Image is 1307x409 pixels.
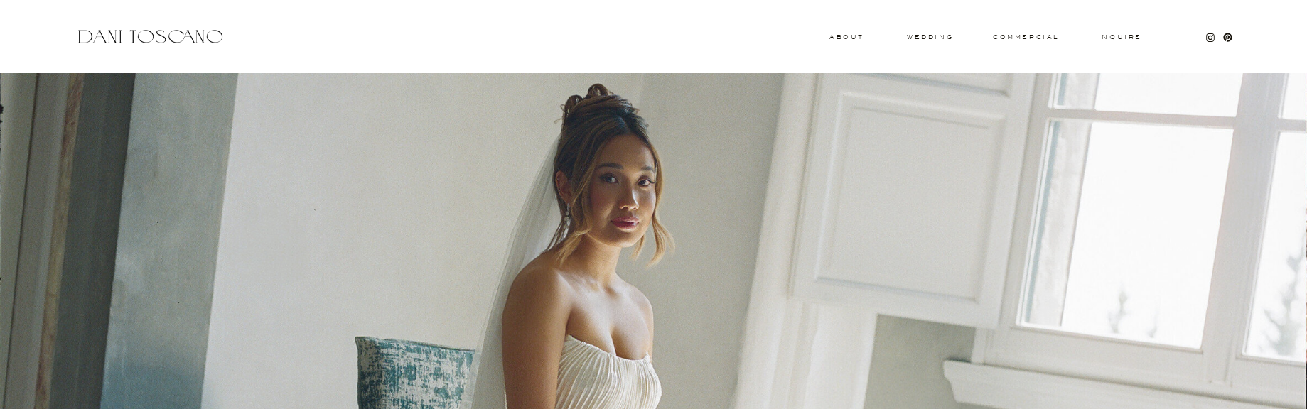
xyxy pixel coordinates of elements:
[1097,34,1143,41] a: Inquire
[829,34,861,39] a: About
[907,34,953,39] a: wedding
[993,34,1058,40] a: commercial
